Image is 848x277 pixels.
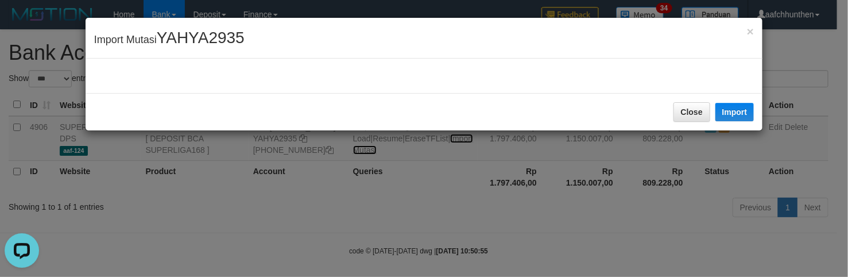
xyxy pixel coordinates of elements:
[94,34,245,45] span: Import Mutasi
[157,29,245,47] span: YAHYA2935
[715,103,754,121] button: Import
[747,25,754,38] span: ×
[5,5,39,39] button: Open LiveChat chat widget
[673,102,710,122] button: Close
[747,25,754,37] button: Close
